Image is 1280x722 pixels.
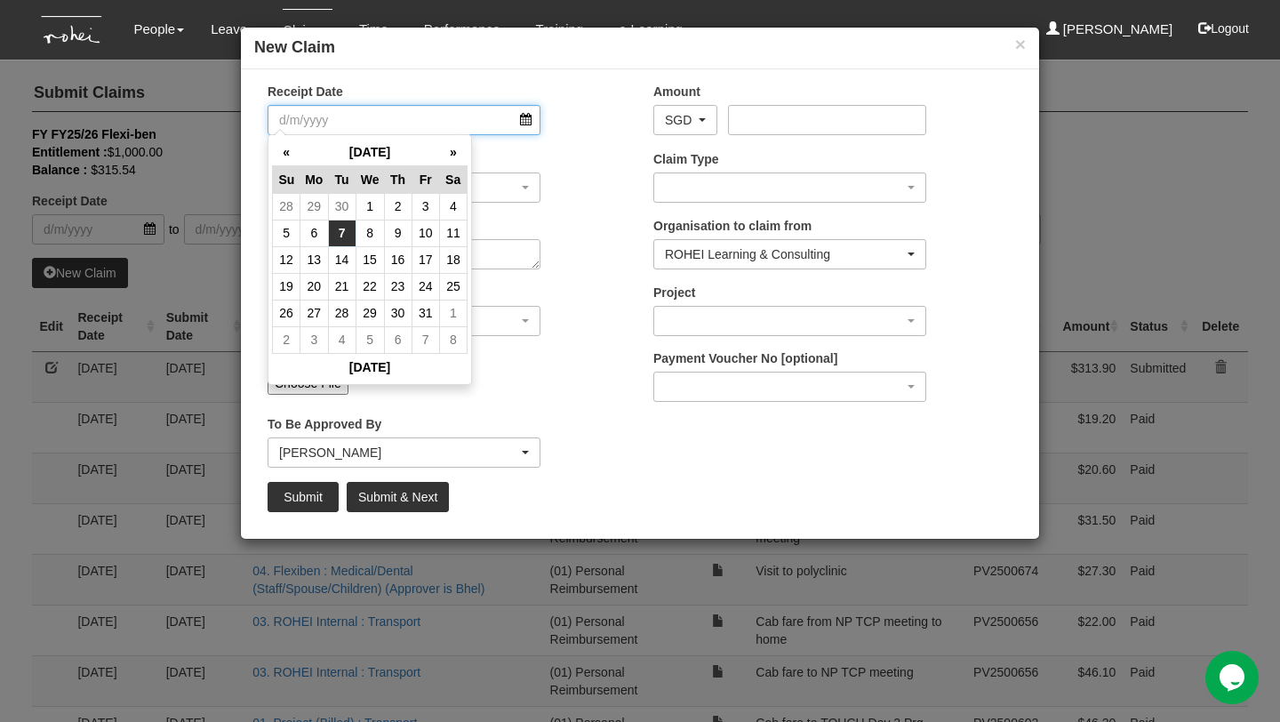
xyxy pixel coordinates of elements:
td: 18 [439,246,467,273]
th: » [439,139,467,166]
td: 12 [273,246,300,273]
input: d/m/yyyy [268,105,540,135]
div: ROHEI Learning & Consulting [665,245,904,263]
td: 13 [300,246,328,273]
td: 22 [356,273,384,300]
th: [DATE] [300,139,440,166]
label: Organisation to claim from [653,217,812,235]
td: 28 [273,193,300,220]
td: 1 [439,300,467,326]
th: Tu [328,165,356,193]
td: 5 [273,220,300,246]
label: To Be Approved By [268,415,381,433]
td: 16 [384,246,412,273]
td: 8 [439,326,467,353]
div: [PERSON_NAME] [279,444,518,461]
td: 20 [300,273,328,300]
td: 25 [439,273,467,300]
td: 3 [412,193,439,220]
th: Su [273,165,300,193]
td: 28 [328,300,356,326]
td: 2 [273,326,300,353]
label: Payment Voucher No [optional] [653,349,837,367]
td: 30 [328,193,356,220]
div: SGD [665,111,695,129]
td: 6 [384,326,412,353]
td: 6 [300,220,328,246]
th: We [356,165,384,193]
td: 1 [356,193,384,220]
input: Submit & Next [347,482,449,512]
button: ROHEI Learning & Consulting [653,239,926,269]
td: 3 [300,326,328,353]
th: Mo [300,165,328,193]
label: Claim Type [653,150,719,168]
th: Fr [412,165,439,193]
td: 27 [300,300,328,326]
td: 8 [356,220,384,246]
b: New Claim [254,38,335,56]
td: 29 [300,193,328,220]
label: Amount [653,83,700,100]
iframe: chat widget [1205,651,1262,704]
td: 26 [273,300,300,326]
input: Submit [268,482,339,512]
td: 21 [328,273,356,300]
td: 7 [412,326,439,353]
td: 9 [384,220,412,246]
td: 15 [356,246,384,273]
td: 10 [412,220,439,246]
td: 31 [412,300,439,326]
th: Th [384,165,412,193]
button: × [1015,35,1026,53]
label: Receipt Date [268,83,343,100]
td: 11 [439,220,467,246]
td: 14 [328,246,356,273]
td: 30 [384,300,412,326]
td: 29 [356,300,384,326]
td: 23 [384,273,412,300]
button: Rachel Khoo [268,437,540,468]
th: Sa [439,165,467,193]
td: 17 [412,246,439,273]
td: 5 [356,326,384,353]
th: [DATE] [273,353,468,381]
td: 4 [328,326,356,353]
label: Project [653,284,695,301]
td: 19 [273,273,300,300]
button: SGD [653,105,717,135]
td: 7 [328,220,356,246]
td: 2 [384,193,412,220]
td: 4 [439,193,467,220]
td: 24 [412,273,439,300]
th: « [273,139,300,166]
